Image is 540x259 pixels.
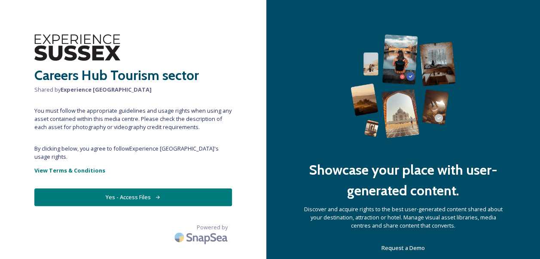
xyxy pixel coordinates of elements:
[34,166,105,174] strong: View Terms & Conditions
[381,243,425,253] a: Request a Demo
[34,145,232,161] span: By clicking below, you agree to follow Experience [GEOGRAPHIC_DATA] 's usage rights.
[34,34,120,61] img: WSCC%20ES%20Logo%20-%20Primary%20-%20Black.png
[34,188,232,206] button: Yes - Access Files
[34,107,232,132] span: You must follow the appropriate guidelines and usage rights when using any asset contained within...
[61,86,152,93] strong: Experience [GEOGRAPHIC_DATA]
[301,160,506,201] h2: Showcase your place with user-generated content.
[301,205,506,230] span: Discover and acquire rights to the best user-generated content shared about your destination, att...
[351,34,456,138] img: 63b42ca75bacad526042e722_Group%20154-p-800.png
[34,165,232,176] a: View Terms & Conditions
[381,244,425,252] span: Request a Demo
[197,223,228,231] span: Powered by
[34,65,232,86] h2: Careers Hub Tourism sector
[172,227,232,247] img: SnapSea Logo
[34,86,232,94] span: Shared by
